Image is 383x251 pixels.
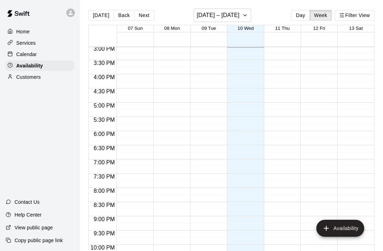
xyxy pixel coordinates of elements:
[194,9,251,22] button: [DATE] – [DATE]
[113,10,134,21] button: Back
[349,26,363,31] button: 13 Sat
[16,39,36,47] p: Services
[88,10,114,21] button: [DATE]
[92,131,117,137] span: 6:00 PM
[92,216,117,222] span: 9:00 PM
[15,211,41,218] p: Help Center
[92,46,117,52] span: 3:00 PM
[92,174,117,180] span: 7:30 PM
[92,60,117,66] span: 3:30 PM
[6,72,74,82] a: Customers
[6,38,74,48] a: Services
[6,60,74,71] a: Availability
[15,198,40,206] p: Contact Us
[238,26,254,31] button: 10 Wed
[6,49,74,60] a: Calendar
[313,26,325,31] button: 12 Fri
[89,245,116,251] span: 10:00 PM
[92,117,117,123] span: 5:30 PM
[335,10,374,21] button: Filter View
[316,220,364,237] button: add
[92,159,117,165] span: 7:00 PM
[92,188,117,194] span: 8:00 PM
[310,10,332,21] button: Week
[275,26,290,31] button: 11 Thu
[15,224,53,231] p: View public page
[291,10,310,21] button: Day
[16,62,43,69] p: Availability
[128,26,143,31] button: 07 Sun
[92,88,117,94] span: 4:30 PM
[92,145,117,151] span: 6:30 PM
[16,73,41,81] p: Customers
[197,10,240,20] h6: [DATE] – [DATE]
[92,230,117,236] span: 9:30 PM
[92,74,117,80] span: 4:00 PM
[6,26,74,37] a: Home
[16,51,37,58] p: Calendar
[202,26,216,31] button: 09 Tue
[15,237,63,244] p: Copy public page link
[92,103,117,109] span: 5:00 PM
[92,202,117,208] span: 8:30 PM
[164,26,180,31] button: 08 Mon
[134,10,154,21] button: Next
[16,28,30,35] p: Home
